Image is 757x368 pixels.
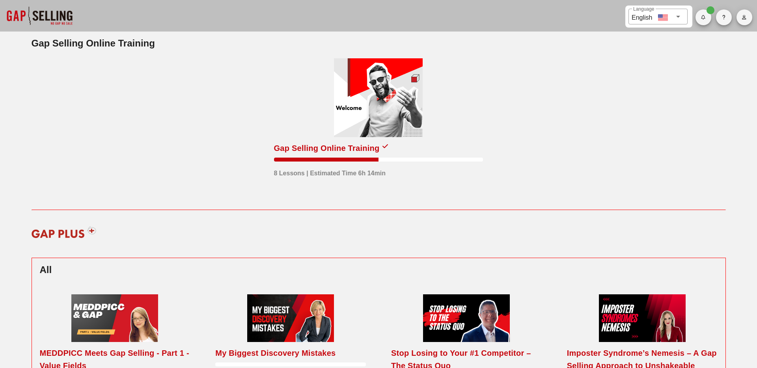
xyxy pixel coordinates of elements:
[274,142,380,154] div: Gap Selling Online Training
[40,263,718,277] h2: All
[215,347,336,359] div: My Biggest Discovery Mistakes
[32,36,726,50] h2: Gap Selling Online Training
[632,11,652,22] div: English
[628,9,688,24] div: LanguageEnglish
[707,6,714,14] span: Badge
[26,220,102,244] img: gap-plus-logo-red.svg
[274,165,386,178] div: 8 Lessons | Estimated Time 6h 14min
[633,6,654,12] label: Language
